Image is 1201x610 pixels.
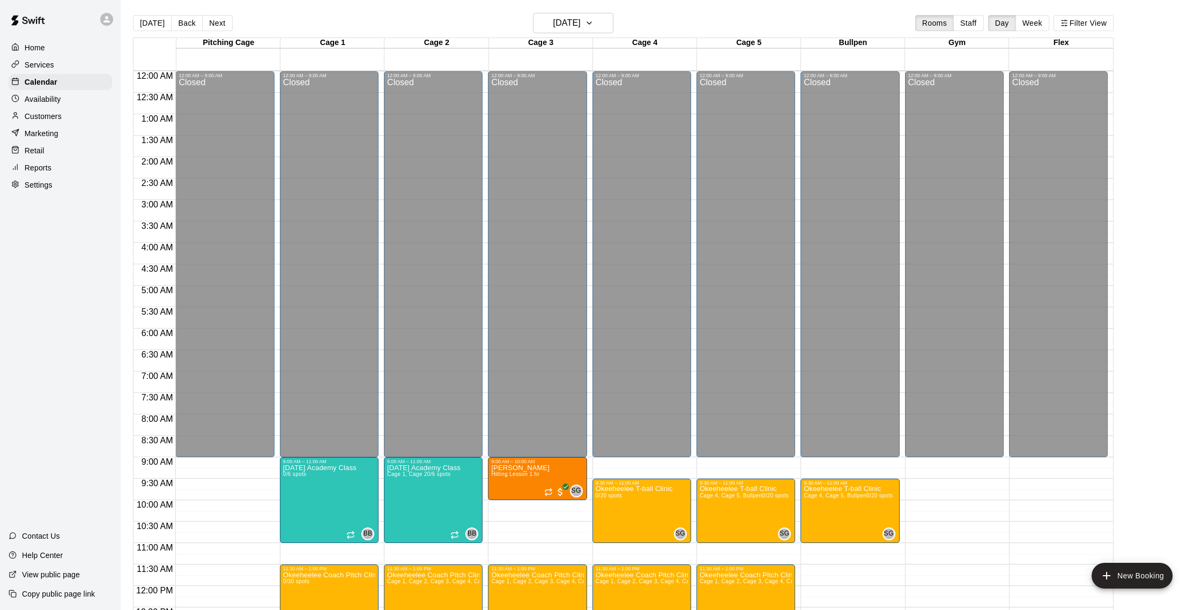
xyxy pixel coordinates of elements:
[465,527,478,540] div: Bucket Bucket
[782,527,791,540] span: Shaun Garceau
[488,457,587,500] div: 9:00 AM – 10:00 AM: Hitting Lesson 1 hr
[171,15,203,31] button: Back
[596,480,688,486] div: 9:30 AM – 11:00 AM
[1009,38,1113,48] div: Flex
[139,200,176,209] span: 3:00 AM
[25,162,51,173] p: Reports
[1009,71,1108,457] div: 12:00 AM – 9:00 AM: Closed
[139,393,176,402] span: 7:30 AM
[9,40,112,56] a: Home
[1012,73,1104,78] div: 12:00 AM – 9:00 AM
[139,157,176,166] span: 2:00 AM
[361,527,374,540] div: Bucket Bucket
[491,578,596,584] span: Cage 1, Cage 2, Cage 3, Cage 4, Cage 5
[887,527,895,540] span: Shaun Garceau
[280,71,379,457] div: 12:00 AM – 9:00 AM: Closed
[387,566,479,571] div: 11:30 AM – 1:00 PM
[139,243,176,252] span: 4:00 AM
[700,493,762,499] span: Cage 4, Cage 5, Bullpen
[593,38,697,48] div: Cage 4
[22,550,63,561] p: Help Center
[139,350,176,359] span: 6:30 AM
[384,457,483,543] div: 9:00 AM – 11:00 AM: Saturday Academy Class
[283,459,375,464] div: 9:00 AM – 11:00 AM
[908,78,1000,461] div: Closed
[988,15,1016,31] button: Day
[800,71,899,457] div: 12:00 AM – 9:00 AM: Closed
[596,578,701,584] span: Cage 1, Cage 2, Cage 3, Cage 4, Cage 5
[134,522,176,531] span: 10:30 AM
[801,38,905,48] div: Bullpen
[491,471,539,477] span: Hitting Lesson 1 hr
[804,480,896,486] div: 9:30 AM – 11:00 AM
[280,38,384,48] div: Cage 1
[139,221,176,230] span: 3:30 AM
[384,38,488,48] div: Cage 2
[25,111,62,122] p: Customers
[134,586,175,595] span: 12:00 PM
[139,178,176,188] span: 2:30 AM
[283,566,375,571] div: 11:30 AM – 1:00 PM
[9,125,112,142] div: Marketing
[915,15,954,31] button: Rooms
[366,527,374,540] span: Bucket Bucket
[470,527,478,540] span: Bucket Bucket
[346,531,355,539] span: Recurring event
[592,71,691,457] div: 12:00 AM – 9:00 AM: Closed
[9,91,112,107] a: Availability
[762,493,789,499] span: 0/20 spots filled
[905,38,1009,48] div: Gym
[553,16,581,31] h6: [DATE]
[427,471,451,477] span: 0/6 spots filled
[22,569,80,580] p: View public page
[544,488,553,496] span: Recurring event
[283,78,375,461] div: Closed
[139,286,176,295] span: 5:00 AM
[9,108,112,124] a: Customers
[697,38,801,48] div: Cage 5
[283,578,309,584] span: 0/30 spots filled
[175,71,274,457] div: 12:00 AM – 9:00 AM: Closed
[9,177,112,193] a: Settings
[364,529,373,539] span: BB
[25,145,45,156] p: Retail
[700,73,792,78] div: 12:00 AM – 9:00 AM
[574,485,583,497] span: Shaun Garceau
[489,38,593,48] div: Cage 3
[9,160,112,176] a: Reports
[696,479,795,543] div: 9:30 AM – 11:00 AM: Okeeheelee T-ball Clinic
[139,457,176,466] span: 9:00 AM
[133,15,172,31] button: [DATE]
[468,529,477,539] span: BB
[572,486,581,496] span: SG
[139,414,176,423] span: 8:00 AM
[596,493,622,499] span: 0/20 spots filled
[953,15,984,31] button: Staff
[678,527,687,540] span: Shaun Garceau
[134,93,176,102] span: 12:30 AM
[139,307,176,316] span: 5:30 AM
[9,74,112,90] a: Calendar
[1092,563,1173,589] button: add
[700,566,792,571] div: 11:30 AM – 1:00 PM
[25,180,53,190] p: Settings
[179,78,271,461] div: Closed
[25,77,57,87] p: Calendar
[883,527,895,540] div: Shaun Garceau
[9,143,112,159] a: Retail
[387,78,479,461] div: Closed
[176,38,280,48] div: Pitching Cage
[592,479,691,543] div: 9:30 AM – 11:00 AM: Okeeheelee T-ball Clinic
[280,457,379,543] div: 9:00 AM – 11:00 AM: Saturday Academy Class
[596,566,688,571] div: 11:30 AM – 1:00 PM
[25,59,54,70] p: Services
[905,71,1004,457] div: 12:00 AM – 9:00 AM: Closed
[804,78,896,461] div: Closed
[139,436,176,445] span: 8:30 AM
[696,71,795,457] div: 12:00 AM – 9:00 AM: Closed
